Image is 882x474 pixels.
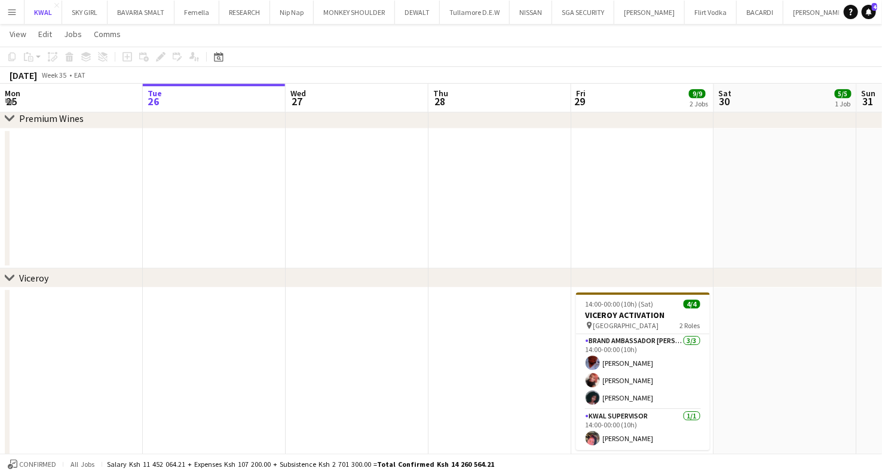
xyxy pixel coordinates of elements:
[74,71,85,79] div: EAT
[148,88,162,99] span: Tue
[717,94,732,108] span: 30
[862,88,876,99] span: Sun
[290,88,306,99] span: Wed
[576,88,586,99] span: Fri
[62,1,108,24] button: SKY GIRL
[10,29,26,39] span: View
[89,26,125,42] a: Comms
[219,1,270,24] button: RESEARCH
[174,1,219,24] button: Femella
[94,29,121,39] span: Comms
[289,94,306,108] span: 27
[835,99,851,108] div: 1 Job
[5,88,20,99] span: Mon
[510,1,552,24] button: NISSAN
[576,292,710,450] app-job-card: 14:00-00:00 (10h) (Sat)4/4VICEROY ACTIVATION [GEOGRAPHIC_DATA]2 RolesBrand Ambassador [PERSON_NAM...
[3,94,20,108] span: 25
[690,99,708,108] div: 2 Jobs
[576,409,710,450] app-card-role: KWAL SUPERVISOR1/114:00-00:00 (10h)[PERSON_NAME]
[574,94,586,108] span: 29
[431,94,448,108] span: 28
[872,3,877,11] span: 4
[440,1,510,24] button: Tullamore D.E.W
[107,460,494,469] div: Salary Ksh 11 452 064.21 + Expenses Ksh 107 200.00 + Subsistence Ksh 2 701 300.00 =
[108,1,174,24] button: BAVARIA SMALT
[64,29,82,39] span: Jobs
[19,460,56,469] span: Confirmed
[685,1,737,24] button: Flirt Vodka
[614,1,685,24] button: [PERSON_NAME]
[10,69,37,81] div: [DATE]
[433,88,448,99] span: Thu
[377,460,494,469] span: Total Confirmed Ksh 14 260 564.21
[684,299,700,308] span: 4/4
[24,1,62,24] button: KWAL
[737,1,783,24] button: BACARDI
[552,1,614,24] button: SGA SECURITY
[593,321,659,330] span: [GEOGRAPHIC_DATA]
[19,112,84,124] div: Premium Wines
[68,460,97,469] span: All jobs
[38,29,52,39] span: Edit
[586,299,654,308] span: 14:00-00:00 (10h) (Sat)
[270,1,314,24] button: Nip Nap
[395,1,440,24] button: DEWALT
[680,321,700,330] span: 2 Roles
[689,89,706,98] span: 9/9
[19,272,48,284] div: Viceroy
[5,26,31,42] a: View
[39,71,69,79] span: Week 35
[33,26,57,42] a: Edit
[59,26,87,42] a: Jobs
[860,94,876,108] span: 31
[862,5,876,19] a: 4
[719,88,732,99] span: Sat
[576,310,710,320] h3: VICEROY ACTIVATION
[576,334,710,409] app-card-role: Brand Ambassador [PERSON_NAME]3/314:00-00:00 (10h)[PERSON_NAME][PERSON_NAME][PERSON_NAME]
[6,458,58,471] button: Confirmed
[314,1,395,24] button: MONKEY SHOULDER
[146,94,162,108] span: 26
[835,89,852,98] span: 5/5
